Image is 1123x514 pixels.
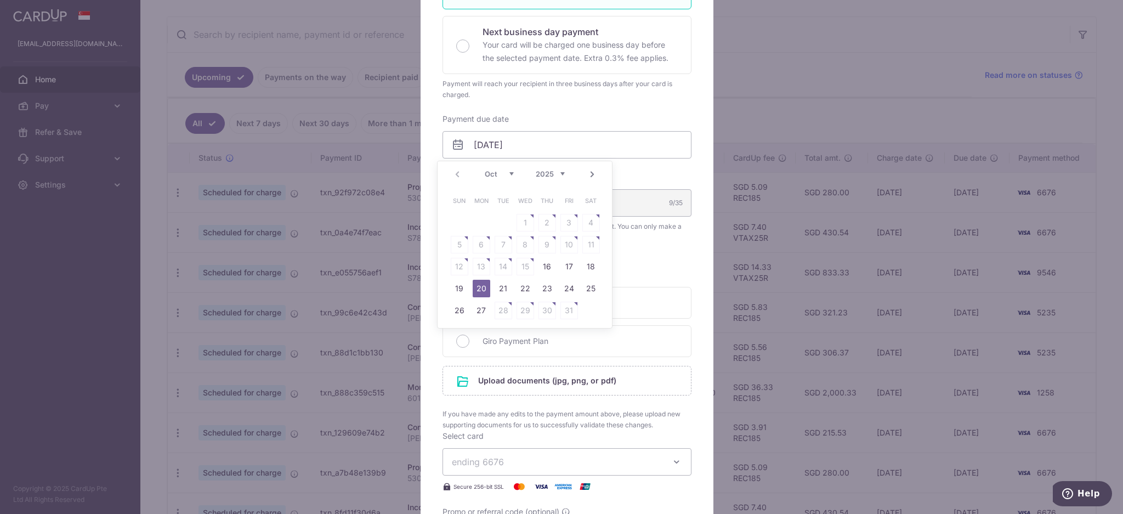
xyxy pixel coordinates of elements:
span: Secure 256-bit SSL [453,482,504,491]
span: Giro Payment Plan [483,335,678,348]
a: 24 [560,280,578,297]
img: Mastercard [508,480,530,493]
span: Tuesday [495,192,512,210]
p: Your card will be charged one business day before the selected payment date. Extra 0.3% fee applies. [483,38,678,65]
img: Visa [530,480,552,493]
a: Next [586,168,599,181]
span: Monday [473,192,490,210]
a: 25 [582,280,600,297]
iframe: Opens a widget where you can find more information [1053,481,1112,509]
div: 9/35 [669,197,683,208]
span: Sunday [451,192,468,210]
a: 27 [473,302,490,319]
a: 20 [473,280,490,297]
span: Thursday [538,192,556,210]
a: 17 [560,258,578,275]
div: Upload documents (jpg, png, or pdf) [443,366,691,396]
span: Wednesday [517,192,534,210]
span: Friday [560,192,578,210]
a: 22 [517,280,534,297]
img: UnionPay [574,480,596,493]
p: Next business day payment [483,25,678,38]
input: DD / MM / YYYY [443,131,691,159]
img: American Express [552,480,574,493]
label: Select card [443,431,484,442]
span: ending 6676 [452,456,504,467]
a: 19 [451,280,468,297]
a: 26 [451,302,468,319]
a: 18 [582,258,600,275]
a: 21 [495,280,512,297]
a: 23 [538,280,556,297]
label: Payment due date [443,114,509,125]
a: 16 [538,258,556,275]
div: Payment will reach your recipient in three business days after your card is charged. [443,78,691,100]
span: If you have made any edits to the payment amount above, please upload new supporting documents fo... [443,409,691,431]
button: ending 6676 [443,448,691,476]
span: Saturday [582,192,600,210]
